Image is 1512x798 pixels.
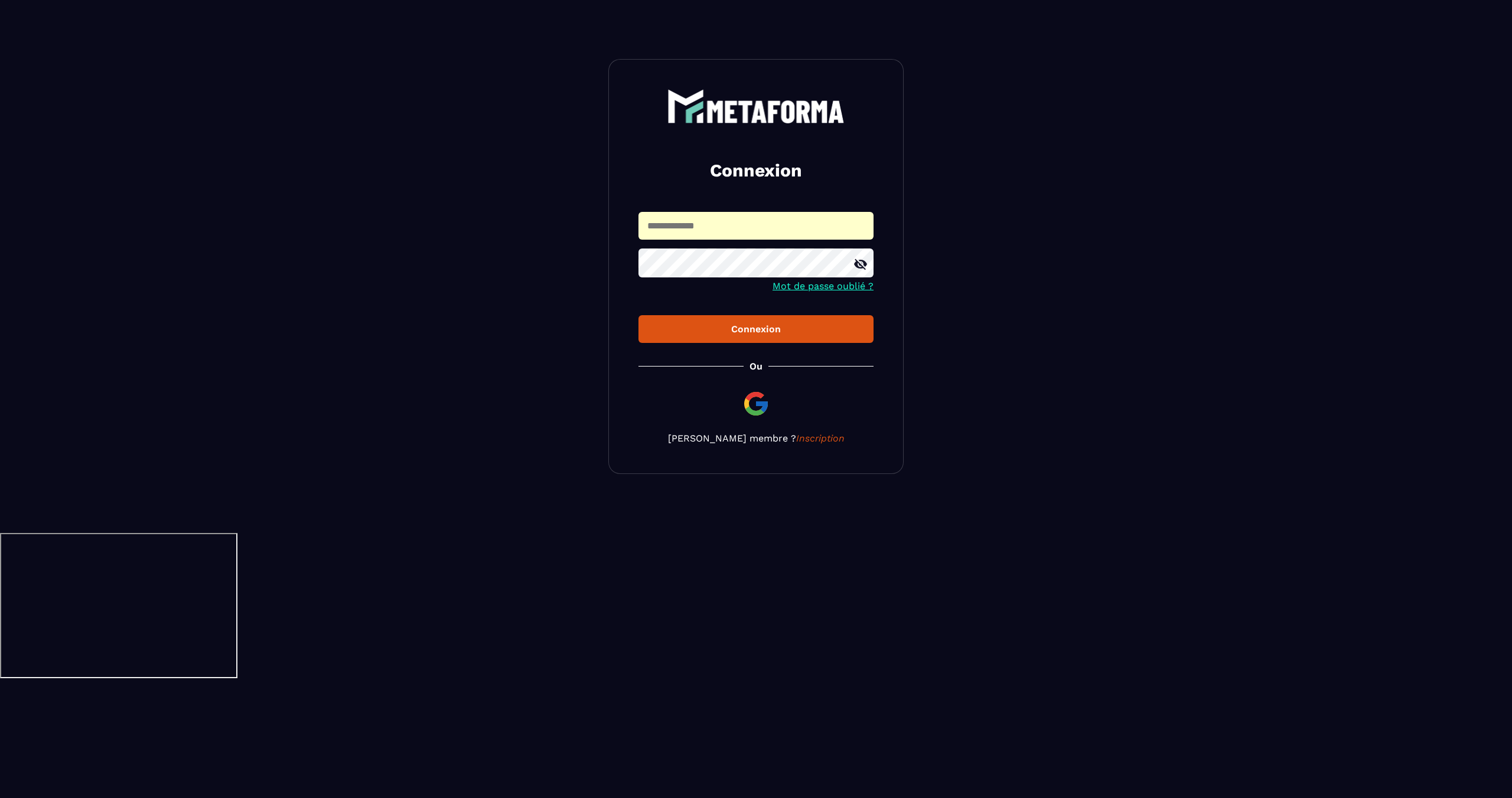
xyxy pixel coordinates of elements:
p: [PERSON_NAME] membre ? [638,433,874,444]
p: Ou [750,361,762,372]
img: logo [667,89,845,123]
button: Connexion [638,315,874,343]
div: Connexion [648,323,864,335]
img: google [742,390,770,418]
a: Inscription [796,433,845,444]
h2: Connexion [653,159,859,182]
a: Mot de passe oublié ? [773,280,874,292]
a: logo [638,89,874,123]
